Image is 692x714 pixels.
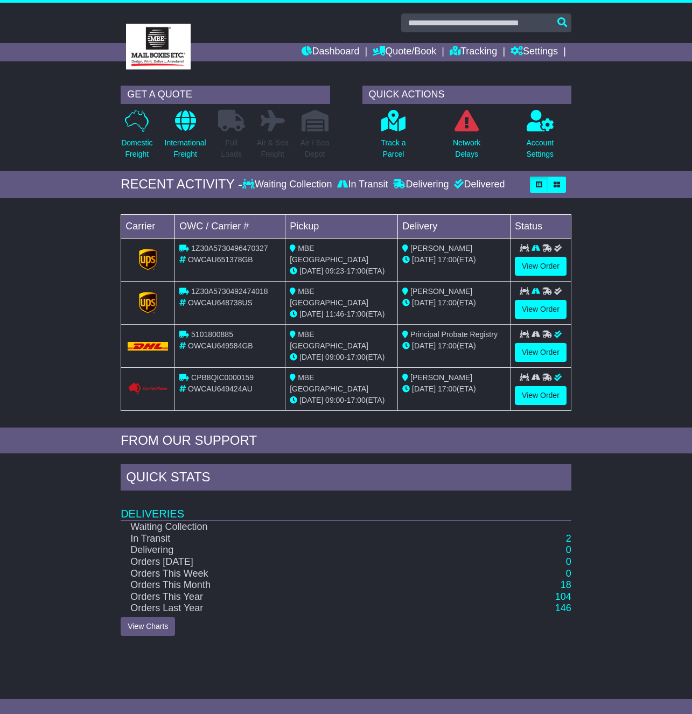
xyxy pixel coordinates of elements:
[412,384,436,393] span: [DATE]
[191,244,268,253] span: 1Z30A5730496470327
[299,396,323,404] span: [DATE]
[121,603,470,614] td: Orders Last Year
[191,330,233,339] span: 5101800885
[438,255,457,264] span: 17:00
[325,353,344,361] span: 09:00
[121,433,571,449] div: FROM OUR SUPPORT
[121,568,470,580] td: Orders This Week
[515,300,567,319] a: View Order
[121,617,175,636] a: View Charts
[325,267,344,275] span: 09:23
[121,214,175,238] td: Carrier
[526,109,554,166] a: AccountSettings
[410,287,472,296] span: [PERSON_NAME]
[139,249,157,270] img: GetCarrierServiceLogo
[121,464,571,493] div: Quick Stats
[373,43,436,61] a: Quote/Book
[121,533,470,545] td: In Transit
[515,386,567,405] a: View Order
[438,384,457,393] span: 17:00
[380,109,406,166] a: Track aParcel
[347,310,366,318] span: 17:00
[561,579,571,590] a: 18
[188,341,253,350] span: OWCAU649584GB
[121,109,153,166] a: DomesticFreight
[285,214,398,238] td: Pickup
[299,310,323,318] span: [DATE]
[290,373,368,393] span: MBE [GEOGRAPHIC_DATA]
[412,341,436,350] span: [DATE]
[290,244,368,264] span: MBE [GEOGRAPHIC_DATA]
[290,265,393,277] div: - (ETA)
[334,179,390,191] div: In Transit
[175,214,285,238] td: OWC / Carrier #
[121,177,242,192] div: RECENT ACTIVITY -
[128,382,168,395] img: GetCarrierServiceLogo
[164,109,207,166] a: InternationalFreight
[290,395,393,406] div: - (ETA)
[555,603,571,613] a: 146
[410,373,472,382] span: [PERSON_NAME]
[165,137,206,160] p: International Freight
[402,340,506,352] div: (ETA)
[410,244,472,253] span: [PERSON_NAME]
[451,179,505,191] div: Delivered
[390,179,451,191] div: Delivering
[188,384,253,393] span: OWCAU649424AU
[412,255,436,264] span: [DATE]
[191,373,254,382] span: CPB8QIC0000159
[302,43,359,61] a: Dashboard
[299,353,323,361] span: [DATE]
[242,179,334,191] div: Waiting Collection
[257,137,289,160] p: Air & Sea Freight
[121,591,470,603] td: Orders This Year
[515,257,567,276] a: View Order
[290,352,393,363] div: - (ETA)
[299,267,323,275] span: [DATE]
[128,342,168,351] img: DHL.png
[121,137,152,160] p: Domestic Freight
[325,310,344,318] span: 11:46
[402,254,506,265] div: (ETA)
[121,544,470,556] td: Delivering
[566,544,571,555] a: 0
[347,353,366,361] span: 17:00
[511,214,571,238] td: Status
[555,591,571,602] a: 104
[290,330,368,350] span: MBE [GEOGRAPHIC_DATA]
[121,579,470,591] td: Orders This Month
[362,86,571,104] div: QUICK ACTIONS
[566,556,571,567] a: 0
[511,43,558,61] a: Settings
[438,298,457,307] span: 17:00
[121,521,470,533] td: Waiting Collection
[121,556,470,568] td: Orders [DATE]
[402,383,506,395] div: (ETA)
[515,343,567,362] a: View Order
[398,214,511,238] td: Delivery
[566,568,571,579] a: 0
[290,287,368,307] span: MBE [GEOGRAPHIC_DATA]
[526,137,554,160] p: Account Settings
[300,137,330,160] p: Air / Sea Depot
[450,43,497,61] a: Tracking
[438,341,457,350] span: 17:00
[410,330,498,339] span: Principal Probate Registry
[191,287,268,296] span: 1Z30A5730492474018
[381,137,406,160] p: Track a Parcel
[566,533,571,544] a: 2
[188,298,253,307] span: OWCAU648738US
[347,267,366,275] span: 17:00
[325,396,344,404] span: 09:00
[188,255,253,264] span: OWCAU651378GB
[121,493,571,521] td: Deliveries
[218,137,245,160] p: Full Loads
[139,292,157,313] img: GetCarrierServiceLogo
[121,86,330,104] div: GET A QUOTE
[347,396,366,404] span: 17:00
[412,298,436,307] span: [DATE]
[453,137,480,160] p: Network Delays
[452,109,481,166] a: NetworkDelays
[290,309,393,320] div: - (ETA)
[402,297,506,309] div: (ETA)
